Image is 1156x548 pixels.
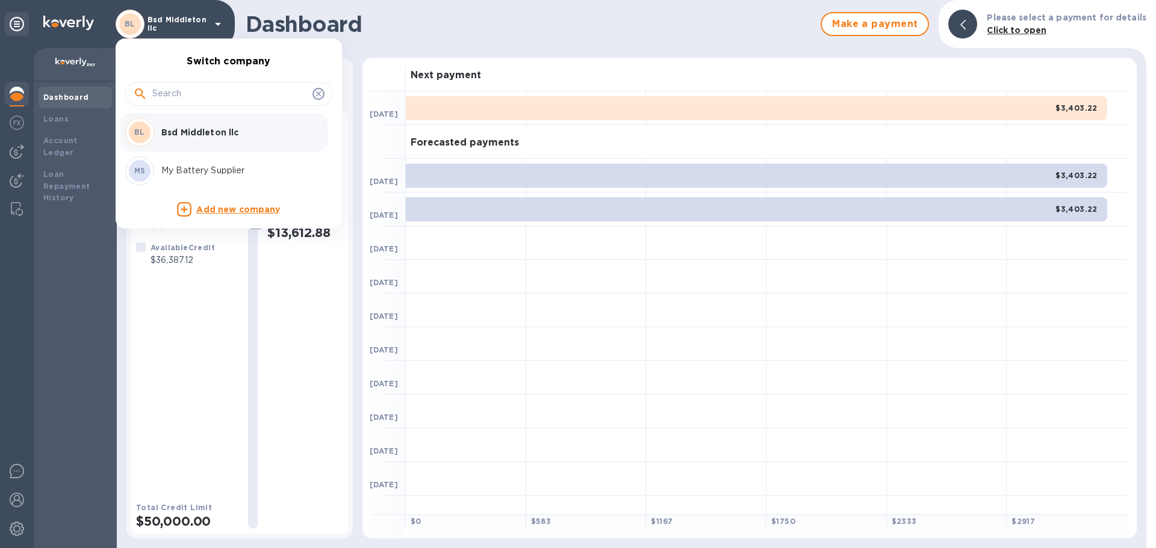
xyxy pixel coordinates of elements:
p: Add new company [196,203,280,217]
input: Search [152,85,308,103]
p: My Battery Supplier [161,164,313,177]
p: Bsd Middleton llc [161,126,313,138]
b: MS [134,166,146,175]
b: BL [134,128,145,137]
